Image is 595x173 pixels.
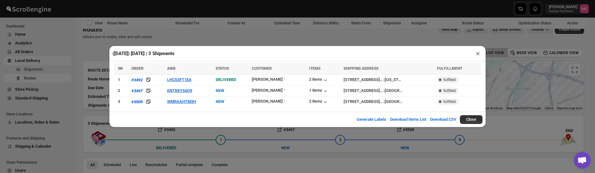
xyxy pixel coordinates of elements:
div: | [344,88,433,94]
button: WMRAAHTM3H [167,99,196,104]
button: [PERSON_NAME] [252,99,287,105]
button: 2 items [309,99,329,105]
span: STATUS [216,66,229,71]
h2: ([DATE]) [DATE] | 3 Shipments [113,50,175,57]
td: 1 [114,74,129,85]
div: #3497 [131,89,143,93]
button: [PERSON_NAME] [252,88,287,94]
span: fulfilled [443,99,456,104]
div: [STREET_ADDRESS][PERSON_NAME] [344,88,383,94]
div: #3509 [131,99,143,104]
button: × [473,49,482,58]
div: | [344,77,433,83]
td: 3 [114,96,129,107]
span: NEW [216,99,224,104]
button: Download CSV [426,113,460,126]
div: [STREET_ADDRESS][PERSON_NAME] [344,99,383,105]
div: [GEOGRAPHIC_DATA] [385,88,402,94]
button: Close [460,115,482,124]
button: #3509 [131,99,143,105]
span: CUSTOMER [252,66,272,71]
span: ORDER [131,66,144,71]
button: KNTRKYS6Q9 [167,88,192,93]
button: Download Items List [386,113,430,126]
div: [US_STATE][GEOGRAPHIC_DATA] [385,77,402,83]
button: 2 items [309,77,329,83]
button: #3497 [131,88,143,94]
div: #3492 [131,78,143,82]
button: Generate Labels [353,113,390,126]
div: | [344,99,433,105]
button: LHCSSFT1EA [167,77,192,82]
span: SHIPPING ADDRESS [344,66,378,71]
span: AWB [167,66,176,71]
span: DELIVERED [216,77,236,82]
span: ITEMS [309,66,320,71]
span: NEW [216,88,224,93]
button: #3492 [131,77,143,83]
div: [STREET_ADDRESS][US_STATE] [344,77,383,83]
a: Open chat [574,152,591,169]
span: fulfilled [443,77,456,82]
span: FULFILLMENT [437,66,462,71]
button: 1 items [309,88,329,94]
span: fulfilled [443,88,456,93]
button: [PERSON_NAME] [252,77,287,83]
div: [GEOGRAPHIC_DATA] [385,99,402,105]
span: SN [118,66,123,71]
td: 2 [114,85,129,96]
